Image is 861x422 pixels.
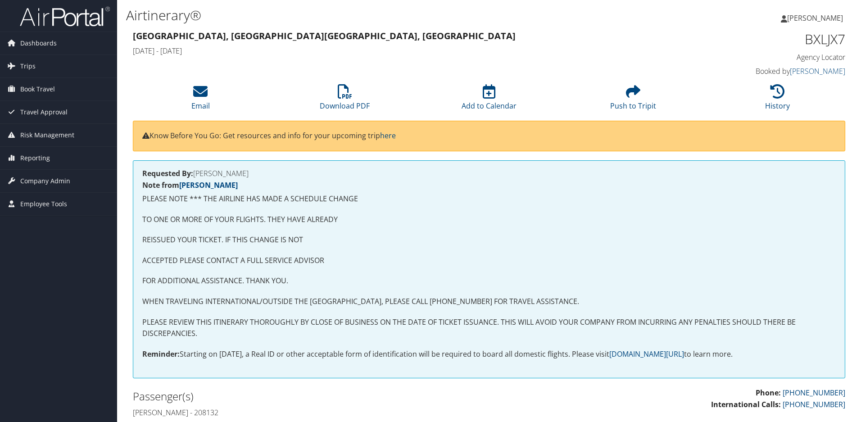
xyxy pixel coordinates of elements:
strong: Note from [142,180,238,190]
a: here [380,131,396,141]
h1: BXLJX7 [677,30,845,49]
p: PLEASE NOTE *** THE AIRLINE HAS MADE A SCHEDULE CHANGE [142,193,836,205]
a: Add to Calendar [462,89,517,111]
a: Download PDF [320,89,370,111]
span: Employee Tools [20,193,67,215]
strong: Reminder: [142,349,180,359]
p: Know Before You Go: Get resources and info for your upcoming trip [142,130,836,142]
strong: Requested By: [142,168,193,178]
span: Reporting [20,147,50,169]
span: Risk Management [20,124,74,146]
a: History [765,89,790,111]
h4: [PERSON_NAME] - 208132 [133,408,482,417]
a: [PERSON_NAME] [179,180,238,190]
a: Email [191,89,210,111]
a: [PHONE_NUMBER] [783,399,845,409]
p: FOR ADDITIONAL ASSISTANCE. THANK YOU. [142,275,836,287]
h2: Passenger(s) [133,389,482,404]
strong: [GEOGRAPHIC_DATA], [GEOGRAPHIC_DATA] [GEOGRAPHIC_DATA], [GEOGRAPHIC_DATA] [133,30,516,42]
a: [PERSON_NAME] [790,66,845,76]
h4: [DATE] - [DATE] [133,46,664,56]
p: ACCEPTED PLEASE CONTACT A FULL SERVICE ADVISOR [142,255,836,267]
p: PLEASE REVIEW THIS ITINERARY THOROUGHLY BY CLOSE OF BUSINESS ON THE DATE OF TICKET ISSUANCE. THIS... [142,317,836,340]
p: WHEN TRAVELING INTERNATIONAL/OUTSIDE THE [GEOGRAPHIC_DATA], PLEASE CALL [PHONE_NUMBER] FOR TRAVEL... [142,296,836,308]
h1: Airtinerary® [126,6,610,25]
span: [PERSON_NAME] [787,13,843,23]
h4: [PERSON_NAME] [142,170,836,177]
p: REISSUED YOUR TICKET. IF THIS CHANGE IS NOT [142,234,836,246]
p: Starting on [DATE], a Real ID or other acceptable form of identification will be required to boar... [142,349,836,360]
span: Book Travel [20,78,55,100]
span: Trips [20,55,36,77]
a: [PHONE_NUMBER] [783,388,845,398]
strong: International Calls: [711,399,781,409]
a: [DOMAIN_NAME][URL] [609,349,684,359]
span: Dashboards [20,32,57,54]
a: Push to Tripit [610,89,656,111]
strong: Phone: [756,388,781,398]
a: [PERSON_NAME] [781,5,852,32]
span: Company Admin [20,170,70,192]
h4: Agency Locator [677,52,845,62]
img: airportal-logo.png [20,6,110,27]
h4: Booked by [677,66,845,76]
p: TO ONE OR MORE OF YOUR FLIGHTS. THEY HAVE ALREADY [142,214,836,226]
span: Travel Approval [20,101,68,123]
